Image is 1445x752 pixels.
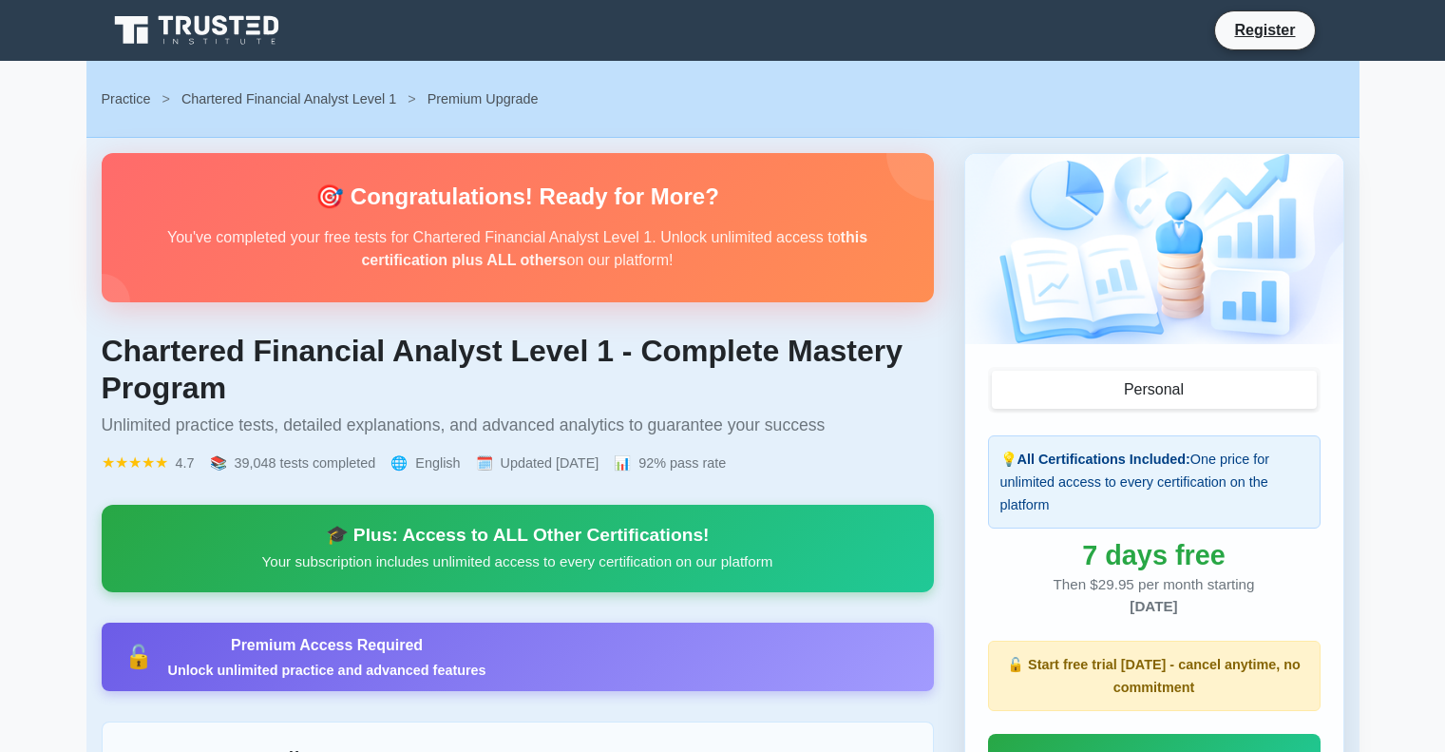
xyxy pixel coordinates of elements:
[988,574,1321,618] div: Then $29.95 per month starting
[390,452,408,474] span: 🌐
[168,661,486,680] div: Unlock unlimited practice and advanced features
[1223,18,1306,42] a: Register
[614,452,631,474] span: 📊
[132,183,903,211] h2: 🎯 Congratulations! Ready for More?
[102,333,934,406] h1: Chartered Financial Analyst Level 1 - Complete Mastery Program
[1130,598,1177,614] span: [DATE]
[102,414,934,436] p: Unlimited practice tests, detailed explanations, and advanced analytics to guarantee your success
[428,91,539,106] span: Premium Upgrade
[124,524,911,547] div: 🎓 Plus: Access to ALL Other Certifications!
[415,452,460,474] span: English
[476,452,493,474] span: 🗓️
[176,452,195,474] span: 4.7
[181,91,396,106] a: Chartered Financial Analyst Level 1
[168,634,486,657] div: Premium Access Required
[102,452,168,474] span: ★★★★★
[132,226,903,272] p: You've completed your free tests for Chartered Financial Analyst Level 1. Unlock unlimited access...
[988,544,1321,567] div: 7 days free
[1000,653,1308,699] p: 🔓 Start free trial [DATE] - cancel anytime, no commitment
[988,435,1321,529] div: 💡 One price for unlimited access to every certification on the platform
[501,452,599,474] span: Updated [DATE]
[102,91,151,106] a: Practice
[1017,452,1190,467] strong: All Certifications Included:
[210,452,227,474] span: 📚
[235,452,376,474] span: 39,048 tests completed
[408,91,415,106] span: >
[162,91,169,106] span: >
[124,550,911,573] p: Your subscription includes unlimited access to every certification on our platform
[638,452,726,474] span: 92% pass rate
[992,371,1317,409] button: Personal
[124,646,153,668] div: 🔓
